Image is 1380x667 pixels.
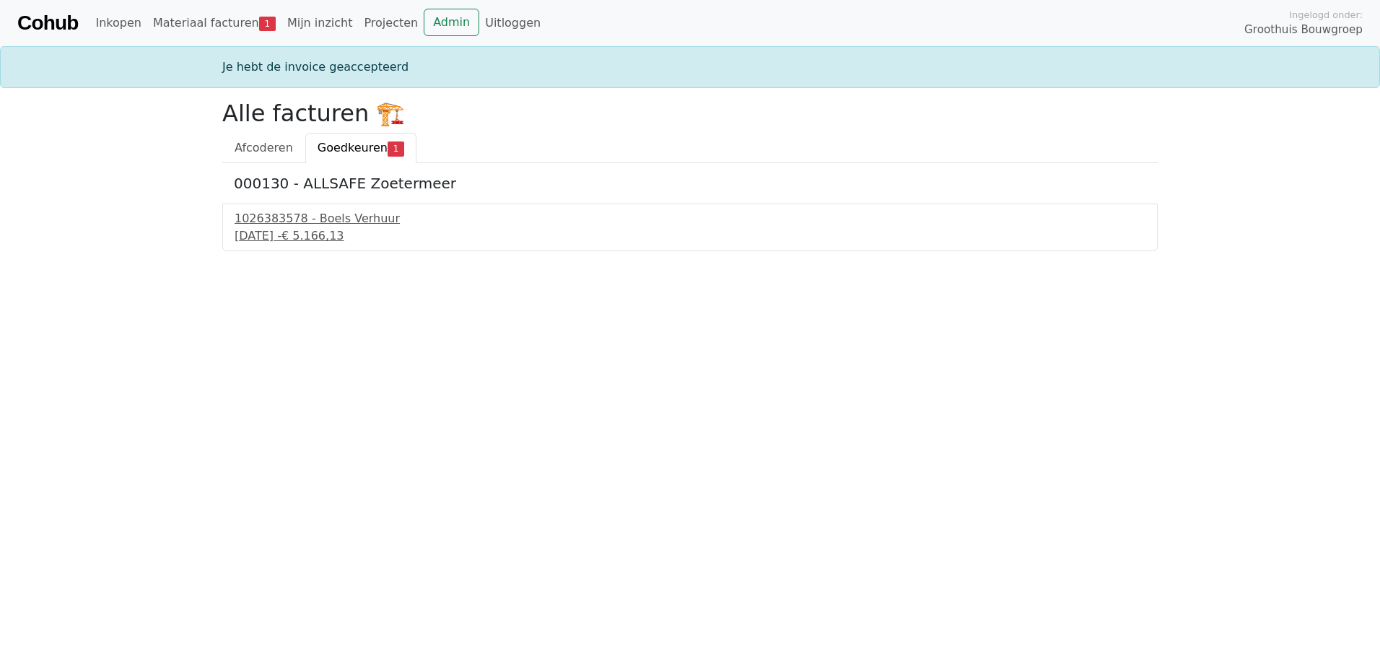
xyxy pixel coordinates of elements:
span: € 5.166,13 [281,229,344,243]
span: Ingelogd onder: [1289,8,1363,22]
div: 1026383578 - Boels Verhuur [235,210,1145,227]
a: Cohub [17,6,78,40]
a: Projecten [358,9,424,38]
span: Afcoderen [235,141,293,154]
span: Groothuis Bouwgroep [1244,22,1363,38]
a: Inkopen [89,9,147,38]
a: Admin [424,9,479,36]
a: Materiaal facturen1 [147,9,281,38]
h5: 000130 - ALLSAFE Zoetermeer [234,175,1146,192]
div: Je hebt de invoice geaccepteerd [214,58,1166,76]
h2: Alle facturen 🏗️ [222,100,1158,127]
span: 1 [388,141,404,156]
span: Goedkeuren [318,141,388,154]
a: Mijn inzicht [281,9,359,38]
a: Uitloggen [479,9,546,38]
a: Goedkeuren1 [305,133,416,163]
a: 1026383578 - Boels Verhuur[DATE] -€ 5.166,13 [235,210,1145,245]
div: [DATE] - [235,227,1145,245]
a: Afcoderen [222,133,305,163]
span: 1 [259,17,276,31]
